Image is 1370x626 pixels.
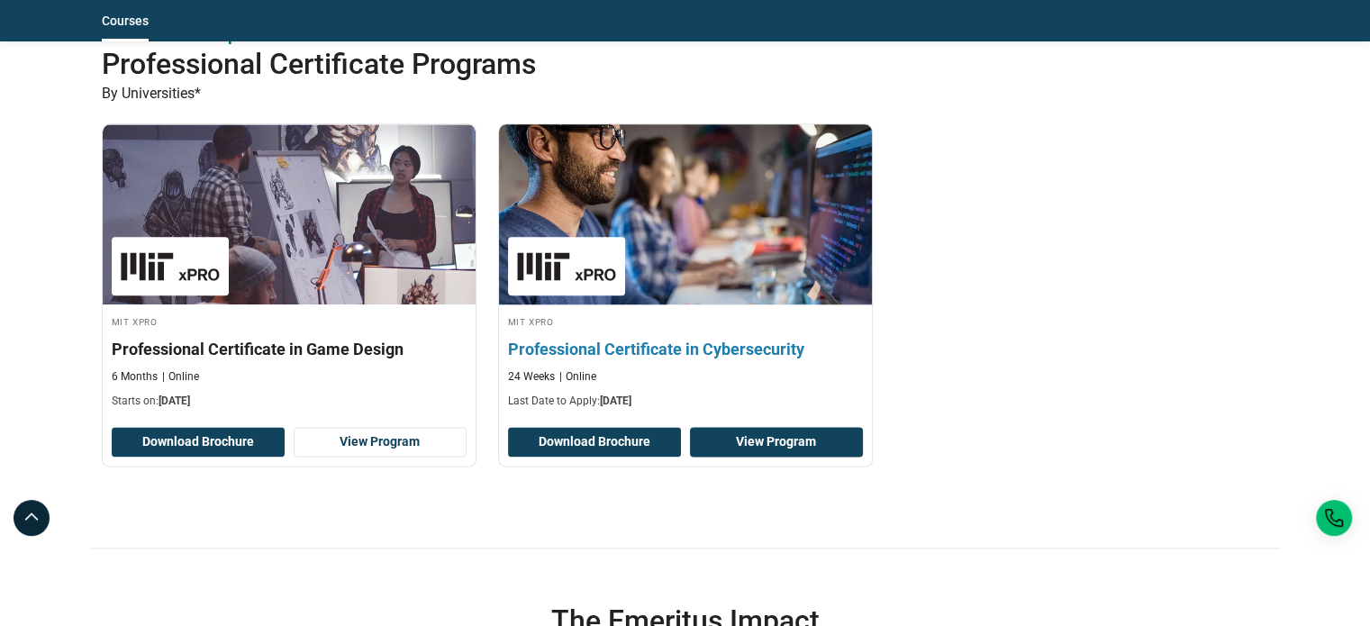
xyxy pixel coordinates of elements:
[159,395,190,407] span: [DATE]
[102,82,1269,105] p: By Universities*
[112,313,467,329] h4: MIT xPRO
[103,124,476,304] img: Professional Certificate in Game Design | Online Technology Course
[480,115,890,313] img: Professional Certificate in Cybersecurity | Online Cybersecurity Course
[508,338,863,360] h3: Professional Certificate in Cybersecurity
[112,394,467,409] p: Starts on:
[121,246,220,286] img: MIT xPRO
[162,369,199,385] p: Online
[508,394,863,409] p: Last Date to Apply:
[499,124,872,418] a: Cybersecurity Course by MIT xPRO - August 28, 2025 MIT xPRO MIT xPRO Professional Certificate in ...
[690,427,863,458] a: View Program
[508,427,681,458] button: Download Brochure
[102,46,1152,82] h2: Professional Certificate Programs
[294,427,467,458] a: View Program
[517,246,616,286] img: MIT xPRO
[103,124,476,418] a: Technology Course by MIT xPRO - August 28, 2025 MIT xPRO MIT xPRO Professional Certificate in Gam...
[112,427,285,458] button: Download Brochure
[112,338,467,360] h3: Professional Certificate in Game Design
[508,369,555,385] p: 24 Weeks
[112,369,158,385] p: 6 Months
[508,313,863,329] h4: MIT xPRO
[600,395,631,407] span: [DATE]
[559,369,596,385] p: Online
